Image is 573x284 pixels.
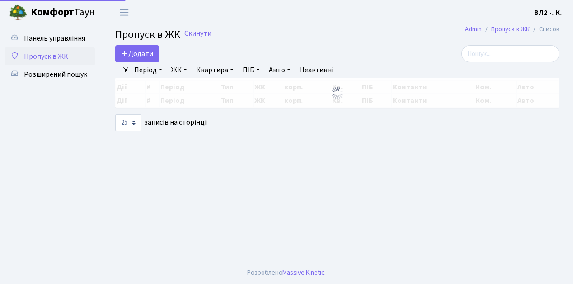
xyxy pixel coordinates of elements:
[168,62,191,78] a: ЖК
[9,4,27,22] img: logo.png
[193,62,237,78] a: Квартира
[265,62,294,78] a: Авто
[534,8,562,18] b: ВЛ2 -. К.
[115,27,180,42] span: Пропуск в ЖК
[115,114,207,131] label: записів на сторінці
[113,5,136,20] button: Переключити навігацію
[5,29,95,47] a: Панель управління
[239,62,263,78] a: ПІБ
[131,62,166,78] a: Період
[247,268,326,278] div: Розроблено .
[530,24,559,34] li: Список
[115,45,159,62] a: Додати
[282,268,324,277] a: Massive Kinetic
[31,5,95,20] span: Таун
[465,24,482,34] a: Admin
[296,62,337,78] a: Неактивні
[5,47,95,65] a: Пропуск в ЖК
[491,24,530,34] a: Пропуск в ЖК
[115,114,141,131] select: записів на сторінці
[24,51,68,61] span: Пропуск в ЖК
[534,7,562,18] a: ВЛ2 -. К.
[121,49,153,59] span: Додати
[184,29,211,38] a: Скинути
[5,65,95,84] a: Розширений пошук
[24,33,85,43] span: Панель управління
[31,5,74,19] b: Комфорт
[330,86,345,100] img: Обробка...
[461,45,559,62] input: Пошук...
[451,20,573,39] nav: breadcrumb
[24,70,87,79] span: Розширений пошук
